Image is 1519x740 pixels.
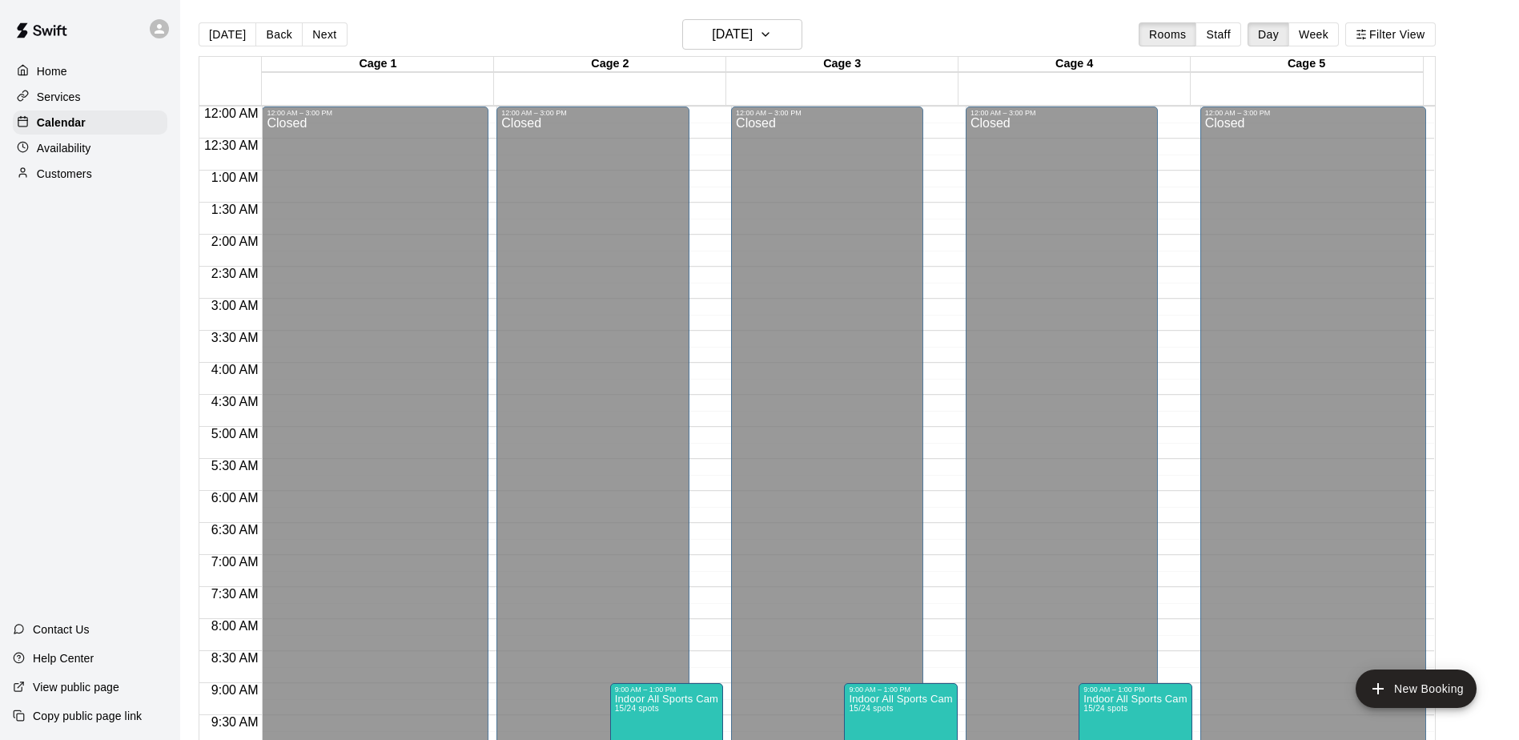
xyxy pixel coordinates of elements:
span: 8:00 AM [207,619,263,633]
span: 9:00 AM [207,683,263,697]
span: 15/24 spots filled [615,704,659,713]
div: Cage 4 [958,57,1191,72]
span: 7:30 AM [207,587,263,601]
span: 5:30 AM [207,459,263,473]
button: [DATE] [682,19,802,50]
p: Home [37,63,67,79]
span: 2:00 AM [207,235,263,248]
div: Cage 2 [494,57,726,72]
button: Filter View [1345,22,1435,46]
h6: [DATE] [712,23,753,46]
div: 9:00 AM – 1:00 PM [615,686,718,694]
a: Customers [13,162,167,186]
div: 12:00 AM – 3:00 PM [267,109,484,117]
div: 12:00 AM – 3:00 PM [970,109,1153,117]
div: Cage 3 [726,57,958,72]
button: [DATE] [199,22,256,46]
a: Availability [13,136,167,160]
p: Availability [37,140,91,156]
a: Services [13,85,167,109]
span: 7:00 AM [207,555,263,569]
span: 3:30 AM [207,331,263,344]
p: Copy public page link [33,708,142,724]
p: Services [37,89,81,105]
p: Customers [37,166,92,182]
a: Home [13,59,167,83]
button: Back [255,22,303,46]
span: 6:30 AM [207,523,263,537]
button: Day [1248,22,1289,46]
div: Cage 5 [1191,57,1423,72]
button: Next [302,22,347,46]
span: 2:30 AM [207,267,263,280]
span: 12:00 AM [200,107,263,120]
a: Calendar [13,111,167,135]
span: 6:00 AM [207,491,263,505]
button: add [1356,670,1477,708]
p: Help Center [33,650,94,666]
span: 4:00 AM [207,363,263,376]
span: 15/24 spots filled [849,704,893,713]
div: 12:00 AM – 3:00 PM [736,109,918,117]
div: 12:00 AM – 3:00 PM [1205,109,1422,117]
p: Contact Us [33,621,90,637]
div: 9:00 AM – 1:00 PM [1083,686,1187,694]
div: Cage 1 [262,57,494,72]
p: View public page [33,679,119,695]
p: Calendar [37,115,86,131]
button: Staff [1196,22,1241,46]
span: 9:30 AM [207,715,263,729]
span: 3:00 AM [207,299,263,312]
div: 12:00 AM – 3:00 PM [501,109,684,117]
span: 12:30 AM [200,139,263,152]
span: 1:30 AM [207,203,263,216]
span: 4:30 AM [207,395,263,408]
span: 15/24 spots filled [1083,704,1127,713]
div: 9:00 AM – 1:00 PM [849,686,952,694]
button: Week [1288,22,1339,46]
span: 1:00 AM [207,171,263,184]
span: 8:30 AM [207,651,263,665]
button: Rooms [1139,22,1196,46]
span: 5:00 AM [207,427,263,440]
